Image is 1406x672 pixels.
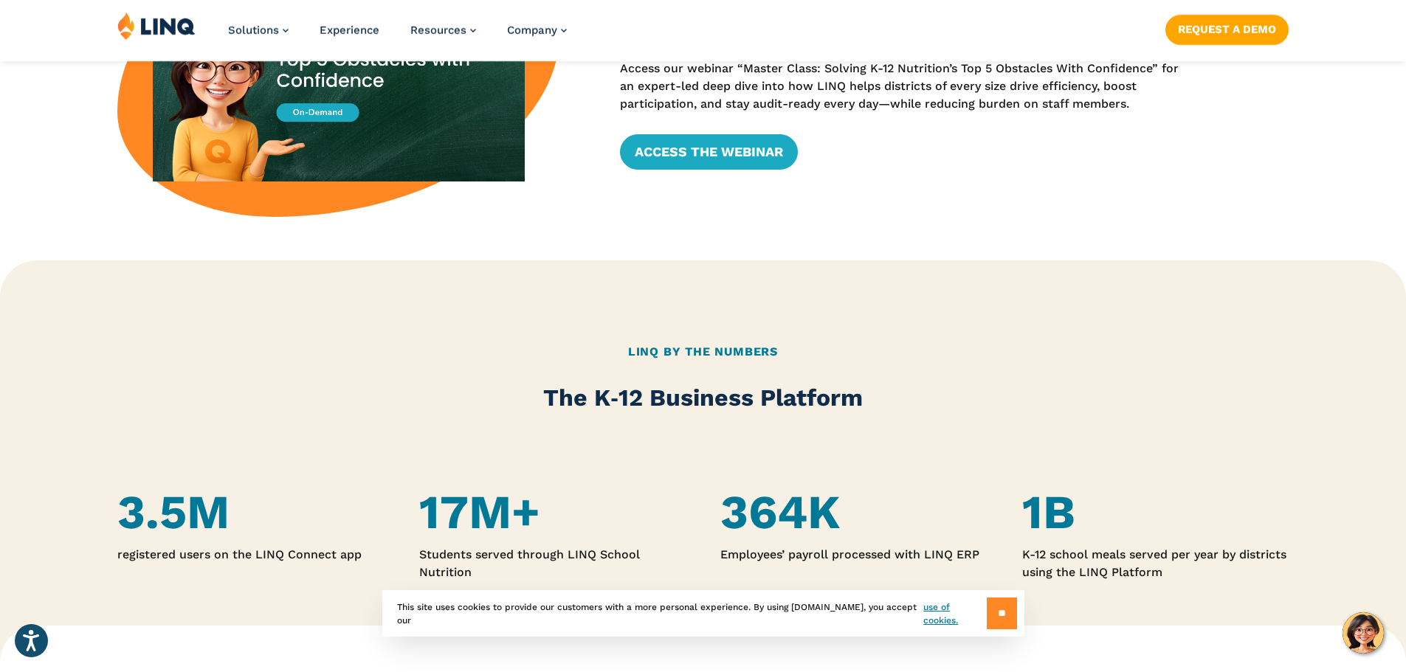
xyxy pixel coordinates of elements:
a: Access the Webinar [620,134,798,170]
a: Resources [410,24,476,37]
a: Request a Demo [1165,15,1289,44]
img: LINQ | K‑12 Software [117,12,196,40]
h2: LINQ By the Numbers [117,343,1289,361]
a: Solutions [228,24,289,37]
span: Resources [410,24,466,37]
h4: 1B [1022,485,1289,540]
a: use of cookies. [923,600,986,627]
button: Hello, have a question? Let’s chat. [1343,612,1384,654]
a: Company [507,24,567,37]
nav: Button Navigation [1165,12,1289,44]
a: Experience [320,24,379,37]
h4: 364K [720,485,987,540]
p: Employees’ payroll processed with LINQ ERP [720,546,987,564]
h2: The K‑12 Business Platform [117,381,1289,415]
div: This site uses cookies to provide our customers with a more personal experience. By using [DOMAIN... [382,590,1024,637]
p: K-12 school meals served per year by districts using the LINQ Platform [1022,546,1289,582]
p: Access our webinar “Master Class: Solving K-12 Nutrition’s Top 5 Obstacles With Confidence” for a... [620,60,1188,114]
span: Company [507,24,557,37]
span: Solutions [228,24,279,37]
h4: 3.5M [117,485,384,540]
h4: 17M+ [419,485,686,540]
nav: Primary Navigation [228,12,567,60]
p: Students served through LINQ School Nutrition [419,546,686,582]
p: registered users on the LINQ Connect app [117,546,384,564]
